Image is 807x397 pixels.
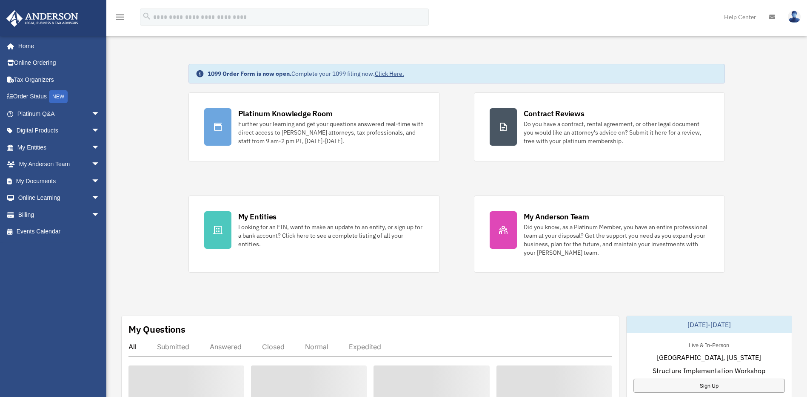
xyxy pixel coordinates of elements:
[305,342,328,351] div: Normal
[188,196,440,273] a: My Entities Looking for an EIN, want to make an update to an entity, or sign up for a bank accoun...
[238,108,333,119] div: Platinum Knowledge Room
[6,105,113,122] a: Platinum Q&Aarrow_drop_down
[682,340,736,349] div: Live & In-Person
[653,365,765,376] span: Structure Implementation Workshop
[524,120,710,145] div: Do you have a contract, rental agreement, or other legal document you would like an attorney's ad...
[657,352,761,362] span: [GEOGRAPHIC_DATA], [US_STATE]
[128,342,137,351] div: All
[142,12,151,21] i: search
[128,323,185,336] div: My Questions
[375,70,404,78] a: Click Here.
[524,223,710,257] div: Did you know, as a Platinum Member, you have an entire professional team at your disposal? Get th...
[6,88,113,106] a: Order StatusNEW
[6,139,113,156] a: My Entitiesarrow_drop_down
[49,90,68,103] div: NEW
[91,156,108,173] span: arrow_drop_down
[208,70,291,78] strong: 1099 Order Form is now open.
[115,12,125,22] i: menu
[349,342,381,351] div: Expedited
[6,223,113,240] a: Events Calendar
[788,11,801,23] img: User Pic
[633,379,785,393] a: Sign Up
[474,196,725,273] a: My Anderson Team Did you know, as a Platinum Member, you have an entire professional team at your...
[157,342,189,351] div: Submitted
[115,15,125,22] a: menu
[6,71,113,88] a: Tax Organizers
[4,10,81,27] img: Anderson Advisors Platinum Portal
[6,37,108,55] a: Home
[524,108,585,119] div: Contract Reviews
[238,223,424,248] div: Looking for an EIN, want to make an update to an entity, or sign up for a bank account? Click her...
[91,105,108,123] span: arrow_drop_down
[6,206,113,223] a: Billingarrow_drop_down
[524,211,589,222] div: My Anderson Team
[6,122,113,139] a: Digital Productsarrow_drop_down
[474,92,725,161] a: Contract Reviews Do you have a contract, rental agreement, or other legal document you would like...
[208,69,404,78] div: Complete your 1099 filing now.
[6,190,113,207] a: Online Learningarrow_drop_down
[6,173,113,190] a: My Documentsarrow_drop_down
[210,342,242,351] div: Answered
[91,206,108,224] span: arrow_drop_down
[91,122,108,140] span: arrow_drop_down
[91,139,108,156] span: arrow_drop_down
[91,190,108,207] span: arrow_drop_down
[91,173,108,190] span: arrow_drop_down
[238,211,277,222] div: My Entities
[627,316,792,333] div: [DATE]-[DATE]
[188,92,440,161] a: Platinum Knowledge Room Further your learning and get your questions answered real-time with dire...
[262,342,285,351] div: Closed
[238,120,424,145] div: Further your learning and get your questions answered real-time with direct access to [PERSON_NAM...
[6,156,113,173] a: My Anderson Teamarrow_drop_down
[6,55,113,72] a: Online Ordering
